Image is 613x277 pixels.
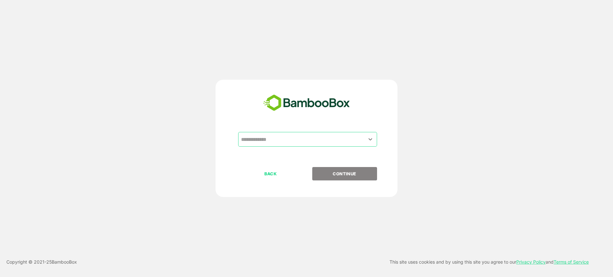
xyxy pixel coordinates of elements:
button: Open [366,135,375,143]
button: CONTINUE [312,167,377,180]
p: Copyright © 2021- 25 BambooBox [6,258,77,266]
p: CONTINUE [313,170,376,177]
a: Privacy Policy [516,259,546,265]
a: Terms of Service [554,259,589,265]
img: bamboobox [260,92,353,113]
button: BACK [238,167,303,180]
p: This site uses cookies and by using this site you agree to our and [390,258,589,266]
p: BACK [239,170,303,177]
